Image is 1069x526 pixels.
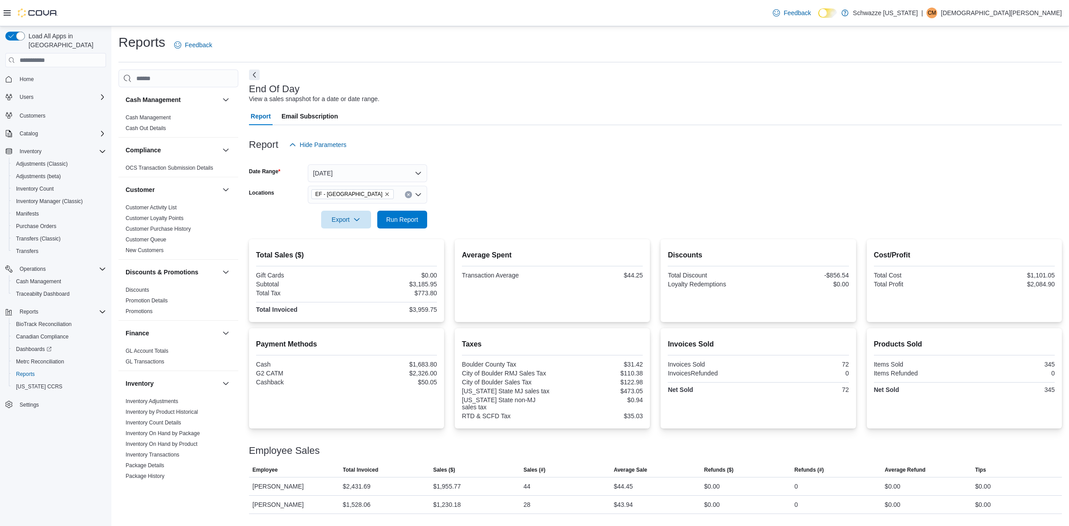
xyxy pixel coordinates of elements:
span: BioTrack Reconciliation [12,319,106,330]
button: Home [2,73,110,86]
span: Transfers (Classic) [16,235,61,242]
a: Inventory Manager (Classic) [12,196,86,207]
div: Christian Mueller [926,8,937,18]
div: City of Boulder RMJ Sales Tax [462,370,551,377]
button: Cash Management [9,275,110,288]
span: Refunds ($) [704,466,734,473]
div: $0.00 [704,499,720,510]
a: Promotions [126,308,153,314]
span: Operations [20,265,46,273]
h2: Total Sales ($) [256,250,437,261]
span: Catalog [20,130,38,137]
span: Cash Out Details [126,125,166,132]
a: Traceabilty Dashboard [12,289,73,299]
button: Adjustments (beta) [9,170,110,183]
h1: Reports [118,33,165,51]
a: Adjustments (beta) [12,171,65,182]
button: Run Report [377,211,427,228]
div: $473.05 [554,387,643,395]
strong: Net Sold [668,386,693,393]
span: Purchase Orders [16,223,57,230]
button: Traceabilty Dashboard [9,288,110,300]
div: $3,185.95 [348,281,437,288]
span: Email Subscription [282,107,338,125]
span: Traceabilty Dashboard [12,289,106,299]
div: Cash [256,361,345,368]
div: RTD & SCFD Tax [462,412,551,420]
a: Cash Management [12,276,65,287]
button: Operations [16,264,49,274]
button: Discounts & Promotions [220,267,231,277]
button: Reports [9,368,110,380]
h3: Report [249,139,278,150]
div: $2,084.90 [966,281,1055,288]
div: Discounts & Promotions [118,285,238,320]
a: Cash Management [126,114,171,121]
a: Feedback [171,36,216,54]
div: $50.05 [348,379,437,386]
div: $0.00 [975,499,991,510]
a: GL Account Totals [126,348,168,354]
div: [US_STATE] State non-MJ sales tax [462,396,551,411]
span: Hide Parameters [300,140,347,149]
div: [US_STATE] State MJ sales tax [462,387,551,395]
div: Items Sold [874,361,963,368]
span: Reports [16,306,106,317]
span: EF - [GEOGRAPHIC_DATA] [315,190,383,199]
a: Feedback [769,4,814,22]
button: Remove EF - South Boulder from selection in this group [384,192,390,197]
div: $1,683.80 [348,361,437,368]
div: $3,959.75 [348,306,437,313]
span: Settings [20,401,39,408]
button: [US_STATE] CCRS [9,380,110,393]
strong: Total Invoiced [256,306,298,313]
span: Average Sale [614,466,647,473]
span: Sales (#) [523,466,545,473]
a: Inventory On Hand by Package [126,430,200,436]
div: $0.00 [348,272,437,279]
h3: Finance [126,329,149,338]
div: 72 [760,361,849,368]
img: Cova [18,8,58,17]
div: $2,326.00 [348,370,437,377]
button: Settings [2,398,110,411]
a: Inventory Count Details [126,420,181,426]
a: Reports [12,369,38,379]
span: GL Transactions [126,358,164,365]
span: Run Report [386,215,418,224]
button: Reports [2,306,110,318]
a: Purchase Orders [12,221,60,232]
h3: Inventory [126,379,154,388]
span: Feedback [783,8,811,17]
button: Users [16,92,37,102]
span: Employee [253,466,278,473]
span: Adjustments (Classic) [12,159,106,169]
a: Cash Out Details [126,125,166,131]
a: OCS Transaction Submission Details [126,165,213,171]
span: Export [326,211,366,228]
span: Canadian Compliance [12,331,106,342]
span: Customers [20,112,45,119]
div: 0 [795,481,798,492]
span: GL Account Totals [126,347,168,355]
h2: Payment Methods [256,339,437,350]
span: Reports [16,371,35,378]
div: $0.00 [885,499,900,510]
span: Adjustments (beta) [16,173,61,180]
div: Gift Cards [256,272,345,279]
button: Inventory [2,145,110,158]
a: Inventory Count [12,183,57,194]
span: Promotions [126,308,153,315]
a: New Customers [126,247,163,253]
h2: Average Spent [462,250,643,261]
span: Washington CCRS [12,381,106,392]
div: Transaction Average [462,272,551,279]
h3: End Of Day [249,84,300,94]
span: Inventory On Hand by Package [126,430,200,437]
h3: Customer [126,185,155,194]
span: Transfers (Classic) [12,233,106,244]
span: New Customers [126,247,163,254]
button: Export [321,211,371,228]
a: Inventory Transactions [126,452,180,458]
a: Dashboards [12,344,55,355]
